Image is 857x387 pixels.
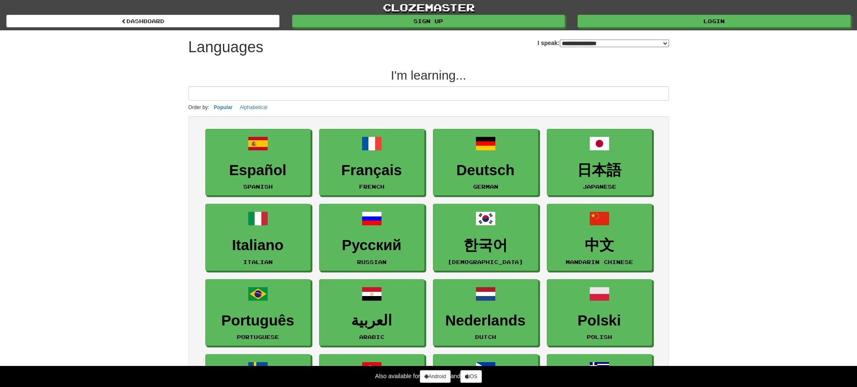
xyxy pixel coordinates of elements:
h3: Nederlands [438,312,534,329]
small: Japanese [583,184,616,189]
a: ItalianoItalian [205,204,311,271]
a: 日本語Japanese [547,129,652,196]
a: Login [578,15,851,27]
a: FrançaisFrench [319,129,424,196]
button: Popular [211,103,235,112]
h3: 日本語 [551,162,647,179]
h2: I'm learning... [188,68,669,82]
small: Order by: [188,104,210,110]
small: Russian [357,259,387,265]
h3: Polski [551,312,647,329]
a: Sign up [292,15,565,27]
small: Portuguese [237,334,279,340]
h3: 한국어 [438,237,534,254]
small: German [473,184,498,189]
button: Alphabetical [237,103,270,112]
h3: Italiano [210,237,306,254]
small: Dutch [475,334,496,340]
a: العربيةArabic [319,279,424,346]
small: Mandarin Chinese [566,259,633,265]
a: РусскийRussian [319,204,424,271]
h3: Français [324,162,420,179]
a: PolskiPolish [547,279,652,346]
small: Italian [243,259,273,265]
a: DeutschGerman [433,129,538,196]
h3: Português [210,312,306,329]
small: Spanish [243,184,273,189]
select: I speak: [560,40,669,47]
small: [DEMOGRAPHIC_DATA] [448,259,523,265]
a: 한국어[DEMOGRAPHIC_DATA] [433,204,538,271]
small: Polish [587,334,612,340]
small: French [359,184,384,189]
h3: Español [210,162,306,179]
a: PortuguêsPortuguese [205,279,311,346]
a: dashboard [6,15,279,27]
h3: العربية [324,312,420,329]
small: Arabic [359,334,384,340]
h3: Deutsch [438,162,534,179]
a: iOS [460,370,482,383]
a: NederlandsDutch [433,279,538,346]
a: 中文Mandarin Chinese [547,204,652,271]
a: EspañolSpanish [205,129,311,196]
label: I speak: [537,39,669,47]
h3: 中文 [551,237,647,254]
h3: Русский [324,237,420,254]
h1: Languages [188,39,263,56]
a: Android [420,370,450,383]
